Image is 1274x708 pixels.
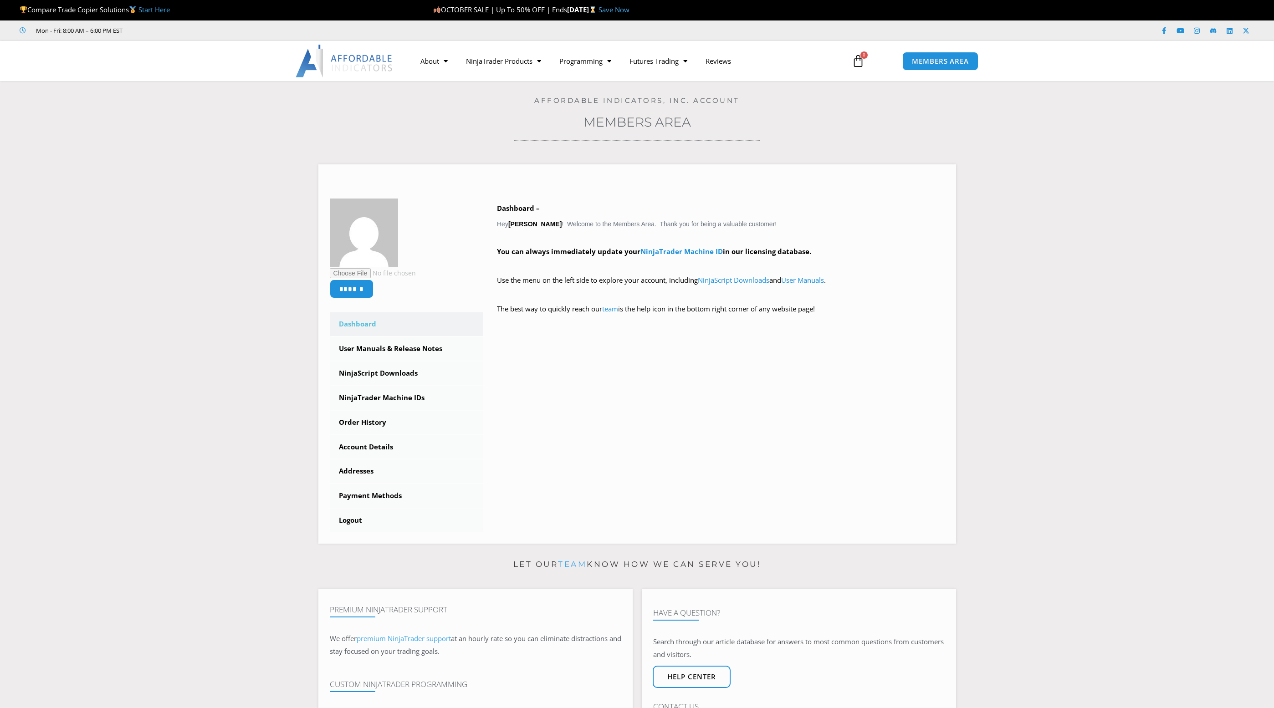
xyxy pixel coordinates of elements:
[653,666,731,688] a: Help center
[902,52,978,71] a: MEMBERS AREA
[567,5,599,14] strong: [DATE]
[138,5,170,14] a: Start Here
[599,5,629,14] a: Save Now
[330,634,357,643] span: We offer
[330,411,484,434] a: Order History
[667,673,716,680] span: Help center
[558,560,587,569] a: team
[330,605,621,614] h4: Premium NinjaTrader Support
[330,509,484,532] a: Logout
[135,26,272,35] iframe: Customer reviews powered by Trustpilot
[640,247,723,256] a: NinjaTrader Machine ID
[318,557,956,572] p: Let our know how we can serve you!
[497,247,811,256] strong: You can always immediately update your in our licensing database.
[330,680,621,689] h4: Custom NinjaTrader Programming
[508,220,562,228] strong: [PERSON_NAME]
[433,5,567,14] span: OCTOBER SALE | Up To 50% OFF | Ends
[357,634,451,643] a: premium NinjaTrader support
[838,48,878,74] a: 0
[602,304,618,313] a: team
[434,6,440,13] img: 🍂
[653,636,945,661] p: Search through our article database for answers to most common questions from customers and visit...
[698,275,769,285] a: NinjaScript Downloads
[653,608,945,617] h4: Have A Question?
[330,435,484,459] a: Account Details
[860,51,868,59] span: 0
[296,45,394,77] img: LogoAI | Affordable Indicators – NinjaTrader
[330,484,484,508] a: Payment Methods
[330,362,484,385] a: NinjaScript Downloads
[534,96,740,105] a: Affordable Indicators, Inc. Account
[457,51,550,71] a: NinjaTrader Products
[781,275,824,285] a: User Manuals
[129,6,136,13] img: 🥇
[411,51,841,71] nav: Menu
[497,202,945,328] div: Hey ! Welcome to the Members Area. Thank you for being a valuable customer!
[34,25,123,36] span: Mon - Fri: 8:00 AM – 6:00 PM EST
[497,303,945,328] p: The best way to quickly reach our is the help icon in the bottom right corner of any website page!
[620,51,696,71] a: Futures Trading
[589,6,596,13] img: ⌛
[497,274,945,300] p: Use the menu on the left side to explore your account, including and .
[330,459,484,483] a: Addresses
[20,5,170,14] span: Compare Trade Copier Solutions
[330,312,484,336] a: Dashboard
[912,58,969,65] span: MEMBERS AREA
[330,337,484,361] a: User Manuals & Release Notes
[550,51,620,71] a: Programming
[497,204,540,213] b: Dashboard –
[330,312,484,532] nav: Account pages
[583,114,691,130] a: Members Area
[330,386,484,410] a: NinjaTrader Machine IDs
[330,634,621,656] span: at an hourly rate so you can eliminate distractions and stay focused on your trading goals.
[696,51,740,71] a: Reviews
[20,6,27,13] img: 🏆
[330,199,398,267] img: 5d8b7ace54eb69f25f0e76c10cd0509c3835bef64e1c6a81292a25e2ec995dbc
[411,51,457,71] a: About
